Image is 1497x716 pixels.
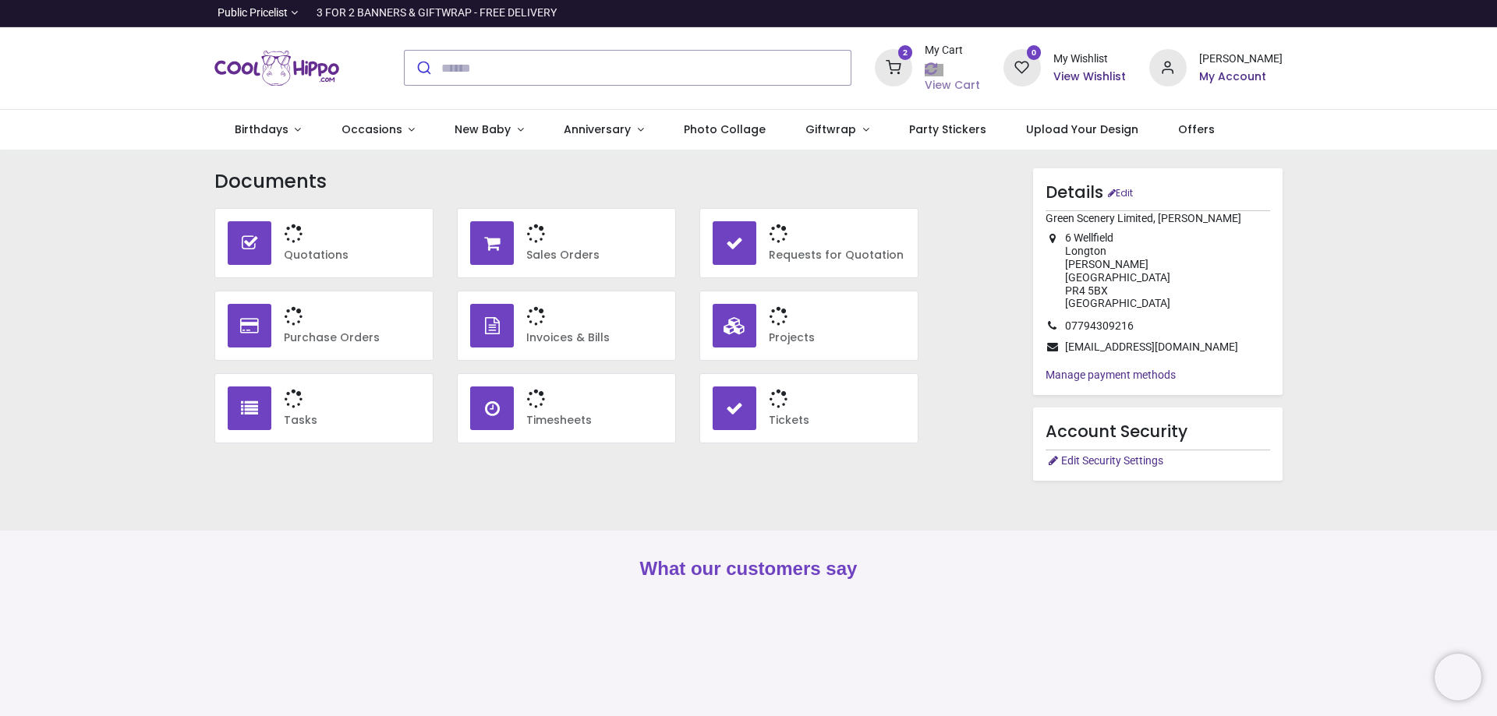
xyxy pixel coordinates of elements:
button: Submit [405,51,441,85]
h6: Sales Orders [526,248,663,263]
a: Giftwrap [785,110,889,150]
h4: Account Security [1046,420,1270,443]
a: Tasks [214,373,434,443]
span: Upload Your Design [1026,122,1138,137]
h6: Timesheets [526,413,663,429]
div: [PERSON_NAME] [1199,51,1283,67]
div: My Cart [925,43,980,58]
a: Invoices & Bills [457,291,676,361]
span: Giftwrap [805,122,856,137]
span: Party Stickers [909,122,986,137]
a: View Wishlist [1053,69,1126,85]
a: Sales Orders [457,208,676,278]
i: Phone [1046,319,1060,334]
a: 2 [875,61,912,73]
iframe: Brevo live chat [1435,654,1481,700]
a: Quotations [214,208,434,278]
img: Cool Hippo [214,46,339,90]
h6: Projects [769,330,905,346]
iframe: Customer reviews powered by Trustpilot [955,5,1283,21]
span: New Baby [455,122,511,137]
h2: What our customers say [214,556,1283,582]
sup: 2 [898,45,913,60]
div: 3 FOR 2 BANNERS & GIFTWRAP - FREE DELIVERY [317,5,557,21]
div: My Wishlist [1053,51,1126,67]
span: Birthdays [235,122,288,137]
a: Tickets [699,373,918,443]
span: 6 Wellfield Longton [PERSON_NAME] [GEOGRAPHIC_DATA] PR4 5BX [GEOGRAPHIC_DATA] [1046,231,1270,310]
span: Offers [1178,122,1215,137]
span: Photo Collage [684,122,766,137]
a: New Baby [435,110,544,150]
h6: Purchase Orders [284,330,420,346]
a: Timesheets [457,373,676,443]
a: Requests for Quotation [699,208,918,278]
span: Anniversary [564,122,631,137]
i: Email [1046,340,1060,355]
a: Edit Security Settings [1046,454,1163,467]
h6: Tasks [284,413,420,429]
a: Edit [1103,185,1138,202]
a: 0 [1003,61,1041,73]
span: 07794309216 [1046,319,1270,334]
a: Occasions [321,110,435,150]
a: Birthdays [214,110,321,150]
sup: 0 [1027,45,1042,60]
a: My Account [1199,69,1283,85]
h6: Requests for Quotation [769,248,905,263]
a: Public Pricelist [214,5,298,21]
span: [EMAIL_ADDRESS][DOMAIN_NAME] [1046,340,1270,355]
a: Anniversary [543,110,664,150]
h3: Documents [214,168,918,195]
a: Purchase Orders [214,291,434,361]
h6: Quotations [284,248,420,263]
h6: Invoices & Bills [526,330,663,346]
a: Logo of Cool Hippo [214,46,339,90]
h4: Details [1046,181,1270,203]
i: Address [1046,231,1060,247]
a: Manage payment methods [1046,369,1176,381]
span: Public Pricelist [218,5,288,21]
span: Occasions [342,122,402,137]
h6: Tickets [769,413,905,429]
span: Green Scenery Limited, [PERSON_NAME] [1046,212,1241,224]
a: Projects [699,291,918,361]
